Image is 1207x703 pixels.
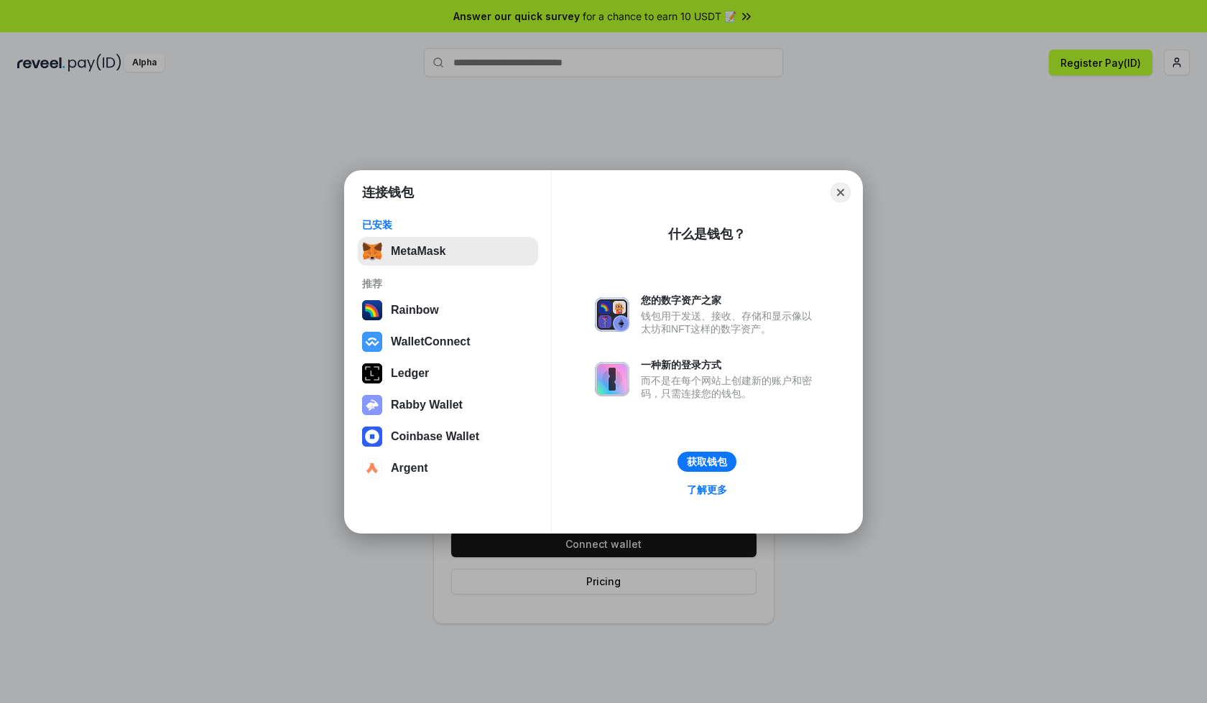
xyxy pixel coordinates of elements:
[358,391,538,419] button: Rabby Wallet
[391,462,428,475] div: Argent
[358,237,538,266] button: MetaMask
[362,277,534,290] div: 推荐
[687,455,727,468] div: 获取钱包
[358,359,538,388] button: Ledger
[678,452,736,472] button: 获取钱包
[641,309,819,335] div: 钱包用于发送、接收、存储和显示像以太坊和NFT这样的数字资产。
[391,399,463,411] div: Rabby Wallet
[391,245,445,258] div: MetaMask
[362,363,382,383] img: svg+xml,%3Csvg%20xmlns%3D%22http%3A%2F%2Fwww.w3.org%2F2000%2Fsvg%22%20width%3D%2228%22%20height%3...
[831,182,851,202] button: Close
[362,184,414,201] h1: 连接钱包
[358,296,538,325] button: Rainbow
[678,480,736,499] a: 了解更多
[668,225,746,243] div: 什么是钱包？
[687,483,727,496] div: 了解更多
[391,304,439,317] div: Rainbow
[641,374,819,400] div: 而不是在每个网站上创建新的账户和密码，只需连接您的钱包。
[595,362,629,396] img: svg+xml,%3Csvg%20xmlns%3D%22http%3A%2F%2Fwww.w3.org%2F2000%2Fsvg%22%20fill%3D%22none%22%20viewBox...
[358,422,538,451] button: Coinbase Wallet
[362,427,382,447] img: svg+xml,%3Csvg%20width%3D%2228%22%20height%3D%2228%22%20viewBox%3D%220%200%2028%2028%22%20fill%3D...
[391,335,471,348] div: WalletConnect
[641,358,819,371] div: 一种新的登录方式
[362,458,382,478] img: svg+xml,%3Csvg%20width%3D%2228%22%20height%3D%2228%22%20viewBox%3D%220%200%2028%2028%22%20fill%3D...
[362,395,382,415] img: svg+xml,%3Csvg%20xmlns%3D%22http%3A%2F%2Fwww.w3.org%2F2000%2Fsvg%22%20fill%3D%22none%22%20viewBox...
[595,297,629,332] img: svg+xml,%3Csvg%20xmlns%3D%22http%3A%2F%2Fwww.w3.org%2F2000%2Fsvg%22%20fill%3D%22none%22%20viewBox...
[362,218,534,231] div: 已安装
[362,332,382,352] img: svg+xml,%3Csvg%20width%3D%2228%22%20height%3D%2228%22%20viewBox%3D%220%200%2028%2028%22%20fill%3D...
[641,294,819,307] div: 您的数字资产之家
[358,454,538,483] button: Argent
[391,430,479,443] div: Coinbase Wallet
[391,367,429,380] div: Ledger
[362,241,382,261] img: svg+xml,%3Csvg%20fill%3D%22none%22%20height%3D%2233%22%20viewBox%3D%220%200%2035%2033%22%20width%...
[362,300,382,320] img: svg+xml,%3Csvg%20width%3D%22120%22%20height%3D%22120%22%20viewBox%3D%220%200%20120%20120%22%20fil...
[358,327,538,356] button: WalletConnect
